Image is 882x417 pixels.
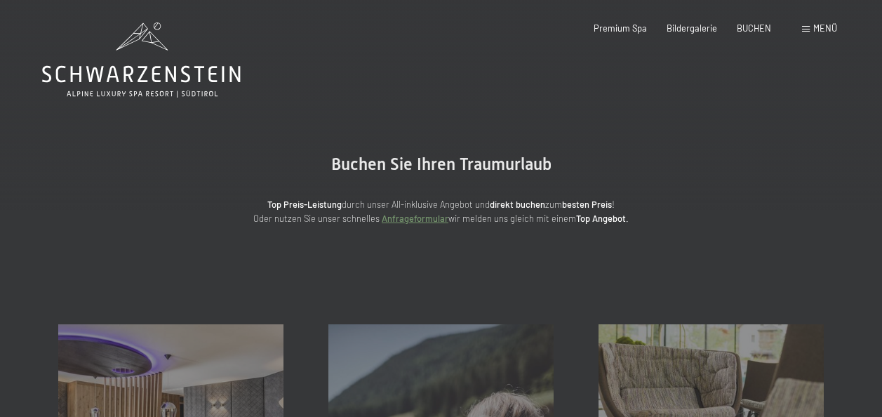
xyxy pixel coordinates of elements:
[382,213,448,224] a: Anfrageformular
[331,154,552,174] span: Buchen Sie Ihren Traumurlaub
[737,22,771,34] a: BUCHEN
[594,22,647,34] a: Premium Spa
[562,199,612,210] strong: besten Preis
[267,199,342,210] strong: Top Preis-Leistung
[576,213,629,224] strong: Top Angebot.
[667,22,717,34] a: Bildergalerie
[161,197,722,226] p: durch unser All-inklusive Angebot und zum ! Oder nutzen Sie unser schnelles wir melden uns gleich...
[490,199,545,210] strong: direkt buchen
[813,22,837,34] span: Menü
